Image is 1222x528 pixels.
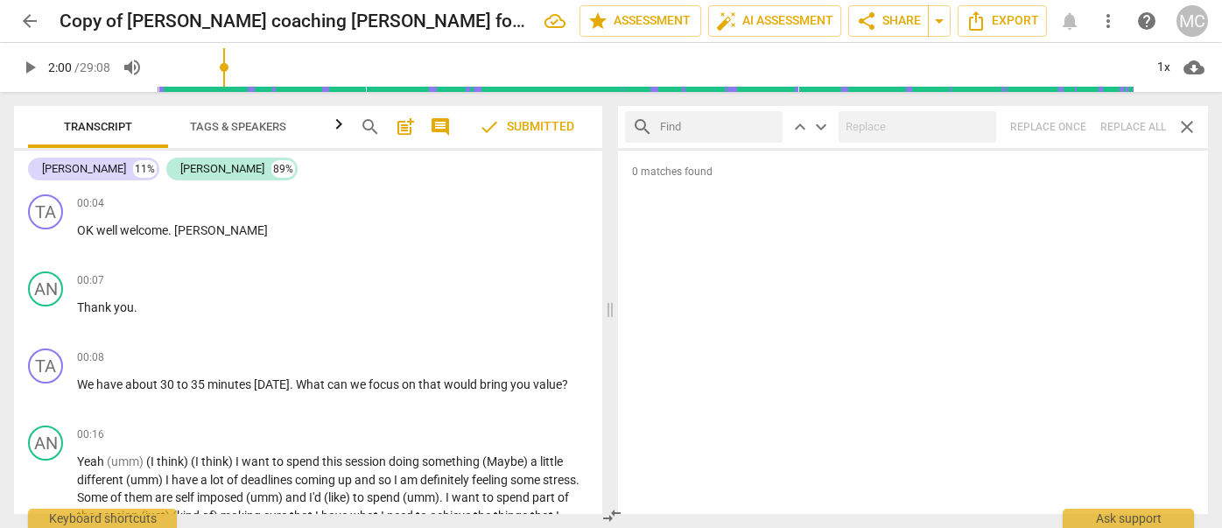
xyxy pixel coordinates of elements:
[532,490,558,504] span: part
[540,454,563,468] span: little
[146,454,157,468] span: (I
[632,116,653,137] span: search
[77,490,110,504] span: Some
[309,490,324,504] span: I'd
[272,454,286,468] span: to
[929,11,950,32] span: arrow_drop_down
[389,454,422,468] span: doing
[416,509,430,523] span: to
[356,113,384,141] button: Search
[510,473,543,487] span: some
[928,5,951,37] button: Sharing summary
[387,509,416,523] span: need
[338,473,355,487] span: up
[48,60,72,74] span: 2:00
[394,473,400,487] span: I
[402,377,418,391] span: on
[122,57,143,78] span: volume_up
[296,377,327,391] span: What
[157,454,191,468] span: think)
[400,473,420,487] span: am
[172,473,200,487] span: have
[155,490,175,504] span: are
[290,509,315,523] span: that
[350,509,381,523] span: what
[77,300,114,314] span: Thank
[482,490,496,504] span: to
[242,454,272,468] span: want
[618,165,1208,194] span: 0 matches found
[77,350,104,365] span: 00:08
[60,11,530,32] h2: Copy of [PERSON_NAME] coaching [PERSON_NAME] for [PERSON_NAME] (2025)
[790,116,811,137] button: Prev hit
[530,509,556,523] span: that
[355,473,378,487] span: and
[241,473,295,487] span: deadlines
[452,490,482,504] span: want
[479,116,500,137] span: check
[848,5,929,37] button: Share
[587,11,693,32] span: Assessment
[120,223,168,237] span: welcome
[579,5,701,37] button: Assessment
[446,490,452,504] span: I
[77,273,104,288] span: 00:07
[165,473,172,487] span: I
[322,454,345,468] span: this
[418,377,444,391] span: that
[19,11,40,32] span: arrow_back
[160,377,177,391] span: 30
[96,377,125,391] span: have
[479,116,574,137] span: Submitted
[482,454,530,468] span: (Maybe)
[1098,11,1119,32] span: more_vert
[77,473,126,487] span: different
[439,490,446,504] span: .
[1136,11,1157,32] span: help
[562,377,568,391] span: ?
[494,509,530,523] span: things
[587,11,608,32] span: star
[227,473,241,487] span: of
[716,11,737,32] span: auto_fix_high
[77,427,104,442] span: 00:16
[191,454,201,468] span: (I
[1183,57,1204,78] span: cloud_download
[839,113,989,141] input: Replace
[533,377,562,391] span: value
[180,160,264,178] div: [PERSON_NAME]
[197,490,246,504] span: imposed
[1176,5,1208,37] button: MC
[474,509,494,523] span: the
[28,509,177,528] div: Keyboard shortcuts
[175,490,197,504] span: self
[77,377,96,391] span: We
[369,377,402,391] span: focus
[125,377,160,391] span: about
[350,377,369,391] span: we
[1147,53,1180,81] div: 1x
[510,377,533,391] span: you
[530,454,540,468] span: a
[544,11,565,32] div: All changes saved
[1176,116,1197,137] span: close
[430,509,474,523] span: achieve
[19,57,40,78] span: play_arrow
[324,490,353,504] span: (like)
[811,116,832,137] span: keyboard_arrow_down
[134,300,137,314] span: .
[381,509,387,523] span: I
[174,223,268,237] span: [PERSON_NAME]
[660,113,776,141] input: Find
[77,223,96,237] span: OK
[28,426,63,461] div: Change speaker
[556,509,559,523] span: I
[107,454,146,468] span: Filler word
[345,454,389,468] span: session
[110,490,124,504] span: of
[200,473,210,487] span: a
[1131,5,1162,37] a: Help
[1063,509,1194,528] div: Ask support
[420,473,472,487] span: definitely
